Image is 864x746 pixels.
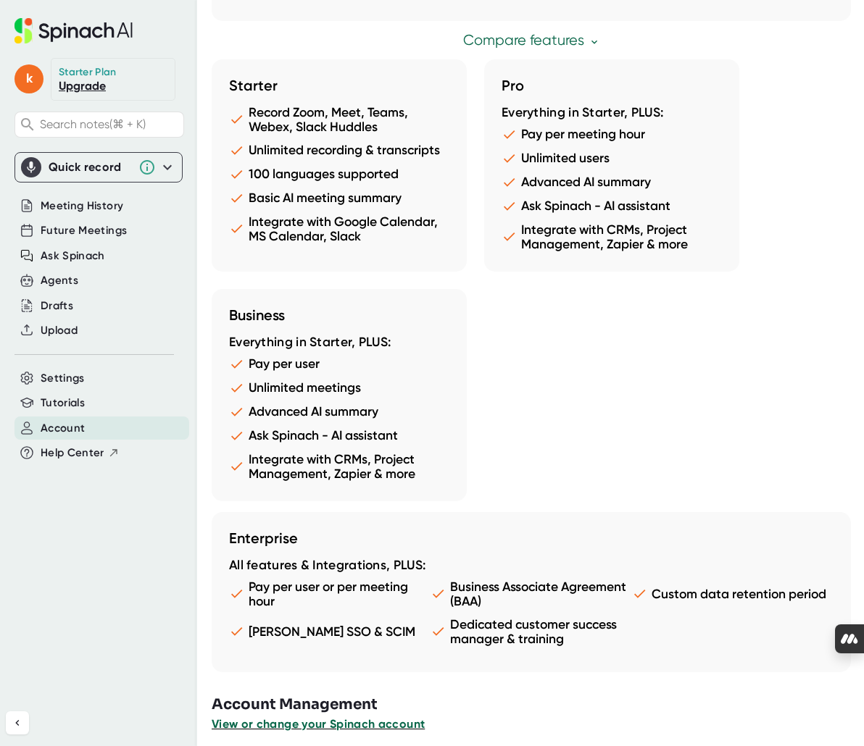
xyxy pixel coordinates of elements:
span: Help Center [41,445,104,461]
button: View or change your Spinach account [212,716,425,733]
h3: Enterprise [229,529,834,547]
li: Unlimited recording & transcripts [229,143,449,158]
button: Future Meetings [41,222,127,239]
li: Integrate with Google Calendar, MS Calendar, Slack [229,214,449,243]
li: 100 languages supported [229,167,449,182]
li: Custom data retention period [632,579,834,608]
li: Ask Spinach - AI assistant [502,198,722,214]
div: Starter Plan [59,66,117,79]
li: Business Associate Agreement (BAA) [431,579,632,608]
button: Upload [41,322,78,339]
button: Help Center [41,445,120,461]
button: Ask Spinach [41,248,105,264]
div: Quick record [49,160,131,175]
h3: Account Management [212,694,864,716]
h3: Business [229,306,449,324]
li: Unlimited users [502,151,722,166]
li: Integrate with CRMs, Project Management, Zapier & more [502,222,722,251]
div: Everything in Starter, PLUS: [502,105,722,121]
h3: Pro [502,77,722,94]
li: Basic AI meeting summary [229,190,449,206]
span: View or change your Spinach account [212,717,425,731]
span: k [14,64,43,93]
li: Advanced AI summary [502,175,722,190]
li: Pay per user or per meeting hour [229,579,431,608]
h3: Starter [229,77,449,94]
button: Meeting History [41,198,123,214]
li: Record Zoom, Meet, Teams, Webex, Slack Huddles [229,105,449,134]
div: Everything in Starter, PLUS: [229,335,449,351]
button: Account [41,420,85,437]
button: Collapse sidebar [6,711,29,734]
li: [PERSON_NAME] SSO & SCIM [229,617,431,646]
li: Pay per user [229,356,449,372]
span: Search notes (⌘ + K) [40,117,180,131]
li: Dedicated customer success manager & training [431,617,632,646]
li: Ask Spinach - AI assistant [229,428,449,443]
li: Integrate with CRMs, Project Management, Zapier & more [229,452,449,481]
div: Quick record [21,153,176,182]
li: Pay per meeting hour [502,127,722,142]
a: Upgrade [59,79,106,93]
button: Agents [41,272,78,289]
a: Compare features [463,32,600,49]
div: All features & Integrations, PLUS: [229,558,834,574]
button: Drafts [41,298,73,314]
button: Settings [41,370,85,387]
li: Advanced AI summary [229,404,449,419]
li: Unlimited meetings [229,380,449,395]
button: Tutorials [41,395,85,411]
